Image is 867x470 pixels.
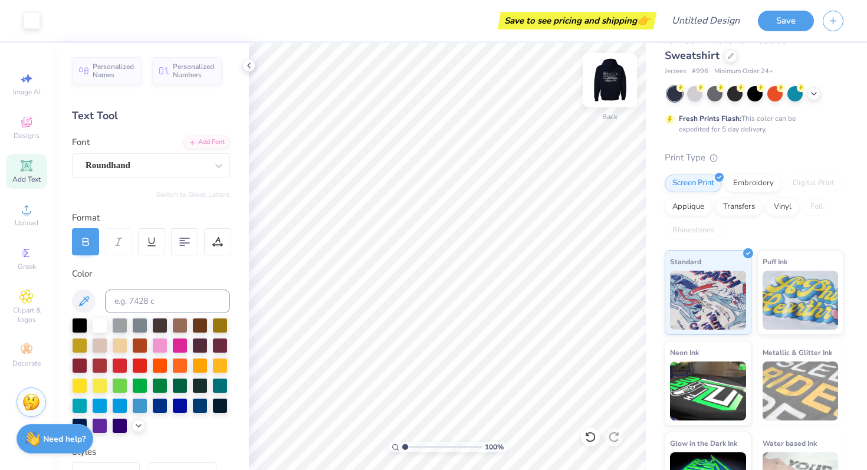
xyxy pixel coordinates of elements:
div: This color can be expedited for 5 day delivery. [679,113,824,134]
input: e.g. 7428 c [105,290,230,313]
span: Standard [670,255,701,268]
img: Neon Ink [670,361,746,420]
img: Back [586,57,633,104]
span: Designs [14,131,40,140]
strong: Need help? [43,433,86,445]
div: Rhinestones [665,222,722,239]
span: Decorate [12,359,41,368]
label: Font [72,136,90,149]
div: Add Font [183,136,230,149]
div: Text Tool [72,108,230,124]
span: 👉 [637,13,650,27]
span: Personalized Numbers [173,63,215,79]
button: Switch to Greek Letters [156,190,230,199]
div: Transfers [715,198,763,216]
input: Untitled Design [662,9,749,32]
span: Water based Ink [763,437,817,449]
div: Embroidery [725,175,781,192]
img: Standard [670,271,746,330]
span: Greek [18,262,36,271]
span: Personalized Names [93,63,134,79]
strong: Fresh Prints Flash: [679,114,741,123]
span: Metallic & Glitter Ink [763,346,832,359]
div: Applique [665,198,712,216]
div: Vinyl [766,198,799,216]
div: Color [72,267,230,281]
img: Puff Ink [763,271,839,330]
img: Metallic & Glitter Ink [763,361,839,420]
span: Jerzees [665,67,686,77]
span: Puff Ink [763,255,787,268]
div: Digital Print [785,175,842,192]
div: Print Type [665,151,843,165]
span: Upload [15,218,38,228]
div: Screen Print [665,175,722,192]
div: Save to see pricing and shipping [501,12,653,29]
span: # 996 [692,67,708,77]
span: Add Text [12,175,41,184]
span: Clipart & logos [6,305,47,324]
div: Foil [803,198,830,216]
span: Glow in the Dark Ink [670,437,737,449]
span: Neon Ink [670,346,699,359]
span: 100 % [485,442,504,452]
div: Format [72,211,231,225]
div: Styles [72,445,230,459]
span: Minimum Order: 24 + [714,67,773,77]
div: Back [602,111,618,122]
span: Image AI [13,87,41,97]
button: Save [758,11,814,31]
